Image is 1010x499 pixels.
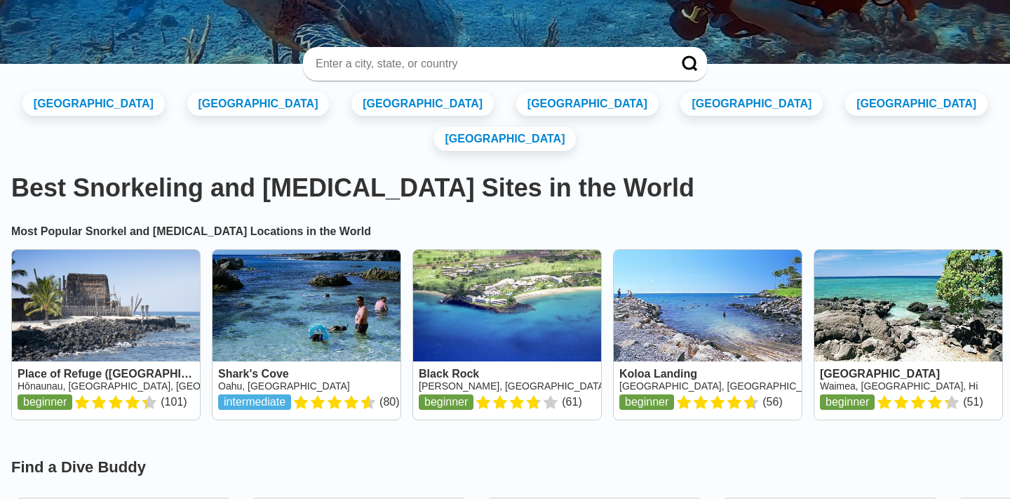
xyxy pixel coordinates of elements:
a: [GEOGRAPHIC_DATA] [845,92,988,116]
h1: Best Snorkeling and [MEDICAL_DATA] Sites in the World [11,173,999,203]
a: [GEOGRAPHIC_DATA] [516,92,659,116]
a: [GEOGRAPHIC_DATA] [22,92,165,116]
h2: Most Popular Snorkel and [MEDICAL_DATA] Locations in the World [11,225,999,238]
a: [GEOGRAPHIC_DATA] [680,92,823,116]
a: [GEOGRAPHIC_DATA] [434,127,577,151]
a: [GEOGRAPHIC_DATA] [351,92,494,116]
input: Enter a city, state, or country [314,57,662,71]
a: [GEOGRAPHIC_DATA] [187,92,330,116]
